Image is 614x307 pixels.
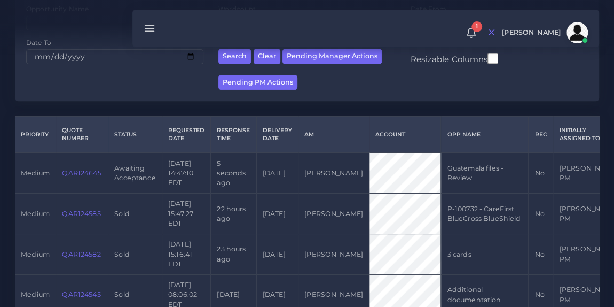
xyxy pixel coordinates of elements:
td: No [529,234,553,275]
button: Pending PM Actions [218,75,297,90]
td: 5 seconds ago [211,152,256,193]
td: 23 hours ago [211,234,256,275]
span: medium [21,169,50,177]
button: Pending Manager Actions [282,49,382,64]
span: medium [21,210,50,218]
td: 22 hours ago [211,194,256,234]
th: Status [108,117,162,153]
th: Priority [15,117,56,153]
th: REC [529,117,553,153]
td: [DATE] 14:47:10 EDT [162,152,210,193]
a: QAR124582 [62,250,100,258]
td: [DATE] 15:16:41 EDT [162,234,210,275]
th: Quote Number [56,117,108,153]
th: AM [298,117,369,153]
span: [PERSON_NAME] [502,29,561,36]
td: [DATE] [256,152,298,193]
a: 1 [462,27,481,39]
span: medium [21,250,50,258]
td: P-100732 - CareFirst BlueCross BlueShield [441,194,529,234]
a: [PERSON_NAME]avatar [497,22,592,43]
td: No [529,152,553,193]
button: Clear [254,49,280,64]
span: medium [21,290,50,298]
img: avatar [566,22,588,43]
td: Sold [108,194,162,234]
td: 3 cards [441,234,529,275]
a: QAR124545 [62,290,100,298]
th: Account [369,117,441,153]
th: Response Time [211,117,256,153]
td: Awaiting Acceptance [108,152,162,193]
td: [DATE] 15:47:27 EDT [162,194,210,234]
td: Sold [108,234,162,275]
input: Resizable Columns [487,52,498,65]
td: No [529,194,553,234]
th: Delivery Date [256,117,298,153]
td: Guatemala files - Review [441,152,529,193]
th: Opp Name [441,117,529,153]
td: [DATE] [256,194,298,234]
td: [PERSON_NAME] [298,234,369,275]
td: [DATE] [256,234,298,275]
th: Requested Date [162,117,210,153]
button: Search [218,49,251,64]
a: QAR124585 [62,210,100,218]
span: 1 [471,21,482,32]
label: Resizable Columns [411,52,498,65]
td: [PERSON_NAME] [298,194,369,234]
td: [PERSON_NAME] [298,152,369,193]
a: QAR124645 [62,169,101,177]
